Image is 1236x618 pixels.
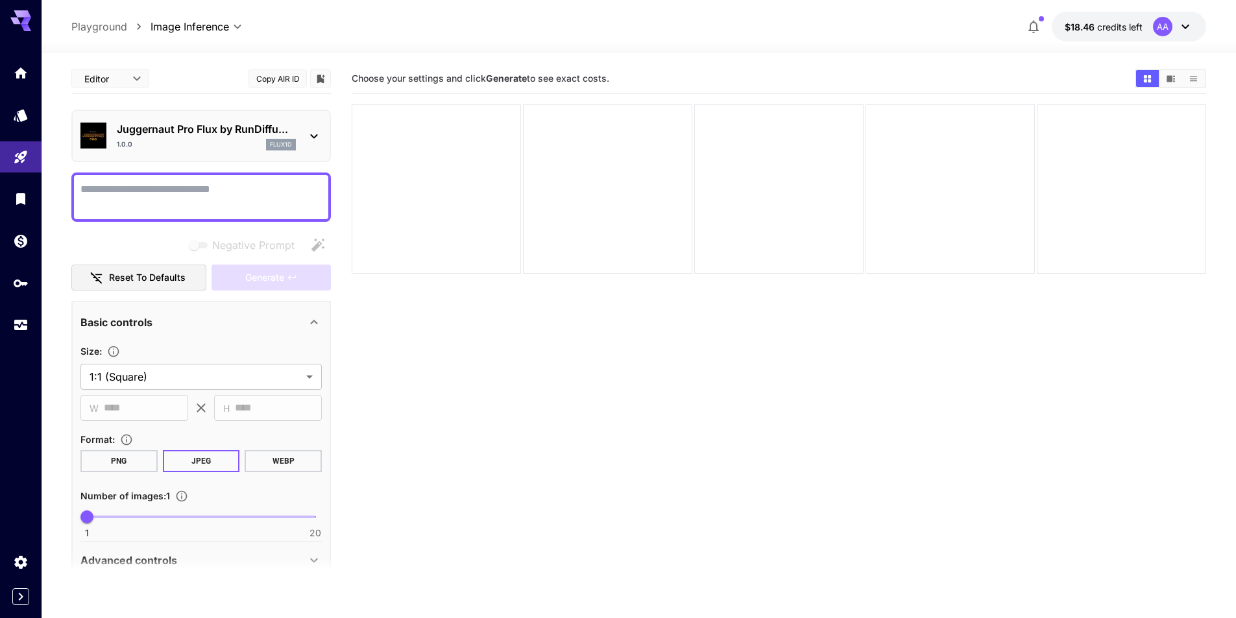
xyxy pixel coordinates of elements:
[151,19,229,34] span: Image Inference
[102,345,125,358] button: Adjust the dimensions of the generated image by specifying its width and height in pixels, or sel...
[245,450,322,472] button: WEBP
[71,265,206,291] button: Reset to defaults
[315,71,326,86] button: Add to library
[80,490,170,501] span: Number of images : 1
[1052,12,1206,42] button: $18.46483AA
[13,65,29,81] div: Home
[1136,70,1159,87] button: Show images in grid view
[80,450,158,472] button: PNG
[1159,70,1182,87] button: Show images in video view
[13,107,29,123] div: Models
[486,73,527,84] b: Generate
[117,121,296,137] p: Juggernaut Pro Flux by RunDiffu...
[80,545,322,576] div: Advanced controls
[13,191,29,207] div: Library
[170,490,193,503] button: Specify how many images to generate in a single request. Each image generation will be charged se...
[13,275,29,291] div: API Keys
[212,237,295,253] span: Negative Prompt
[1065,20,1143,34] div: $18.46483
[90,401,99,416] span: W
[115,433,138,446] button: Choose the file format for the output image.
[352,73,609,84] span: Choose your settings and click to see exact costs.
[80,346,102,357] span: Size :
[13,317,29,333] div: Usage
[270,140,292,149] p: flux1d
[80,116,322,156] div: Juggernaut Pro Flux by RunDiffu...1.0.0flux1d
[186,237,305,253] span: Negative prompts are not compatible with the selected model.
[13,554,29,570] div: Settings
[163,450,240,472] button: JPEG
[1153,17,1172,36] div: AA
[309,527,321,540] span: 20
[1097,21,1143,32] span: credits left
[80,553,177,568] p: Advanced controls
[85,527,89,540] span: 1
[71,19,127,34] a: Playground
[12,588,29,605] button: Expand sidebar
[80,315,152,330] p: Basic controls
[80,307,322,338] div: Basic controls
[13,149,29,165] div: Playground
[223,401,230,416] span: H
[80,434,115,445] span: Format :
[90,369,301,385] span: 1:1 (Square)
[1065,21,1097,32] span: $18.46
[1182,70,1205,87] button: Show images in list view
[248,69,307,88] button: Copy AIR ID
[13,233,29,249] div: Wallet
[117,139,132,149] p: 1.0.0
[84,72,125,86] span: Editor
[71,19,151,34] nav: breadcrumb
[1135,69,1206,88] div: Show images in grid viewShow images in video viewShow images in list view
